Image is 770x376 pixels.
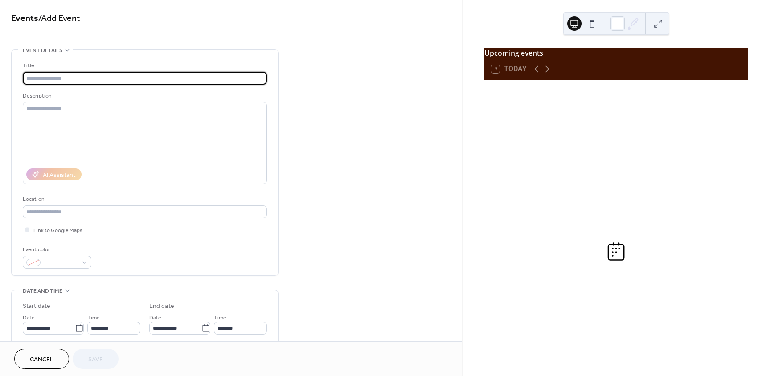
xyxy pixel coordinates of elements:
[23,302,50,311] div: Start date
[149,302,174,311] div: End date
[38,10,80,27] span: / Add Event
[23,46,62,55] span: Event details
[33,226,82,235] span: Link to Google Maps
[23,245,90,254] div: Event color
[484,48,748,58] div: Upcoming events
[23,91,265,101] div: Description
[214,313,226,323] span: Time
[23,195,265,204] div: Location
[30,355,53,364] span: Cancel
[23,286,62,296] span: Date and time
[11,10,38,27] a: Events
[23,61,265,70] div: Title
[23,313,35,323] span: Date
[87,313,100,323] span: Time
[149,313,161,323] span: Date
[14,349,69,369] button: Cancel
